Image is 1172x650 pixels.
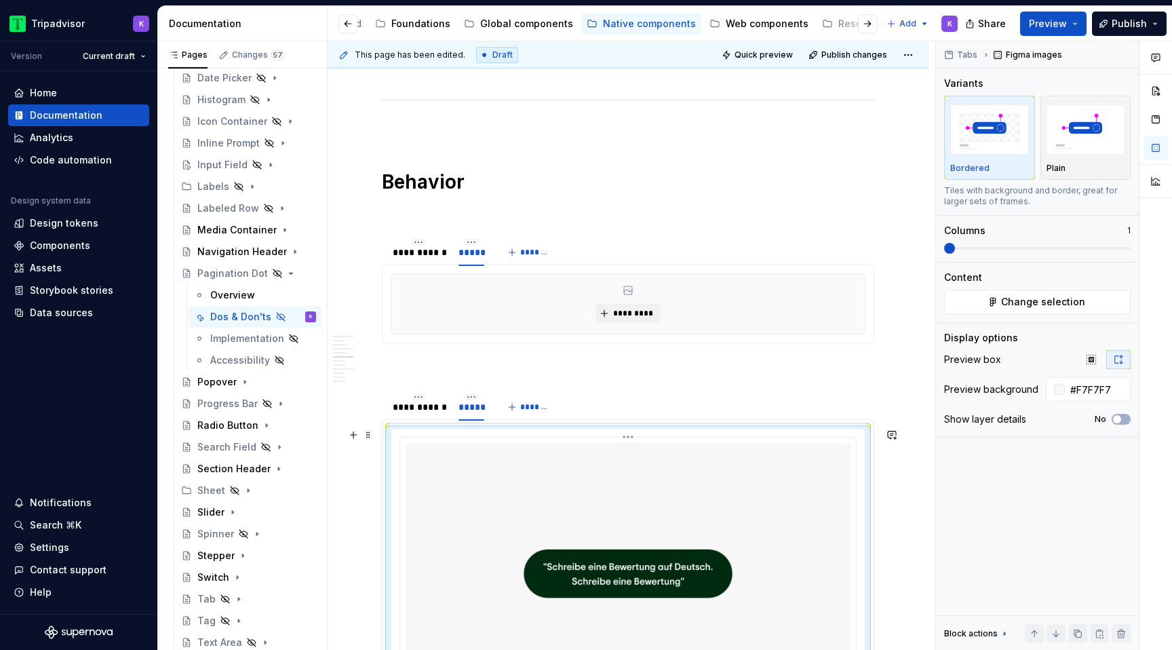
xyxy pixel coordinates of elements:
[948,18,952,29] div: K
[30,496,92,510] div: Notifications
[30,153,112,167] div: Code automation
[1127,225,1131,236] p: 1
[899,18,916,29] span: Add
[176,501,321,523] a: Slider
[189,349,321,371] a: Accessibility
[8,257,149,279] a: Assets
[176,219,321,241] a: Media Container
[30,306,93,320] div: Data sources
[391,17,450,31] div: Foundations
[11,51,42,62] div: Version
[176,588,321,610] a: Tab
[8,514,149,536] button: Search ⌘K
[189,306,321,328] a: Dos & Don'tsK
[197,571,229,584] div: Switch
[8,127,149,149] a: Analytics
[197,440,256,454] div: Search Field
[176,371,321,393] a: Popover
[210,332,284,345] div: Implementation
[1092,12,1167,36] button: Publish
[8,537,149,558] a: Settings
[197,614,216,628] div: Tag
[197,636,242,649] div: Text Area
[197,375,237,389] div: Popover
[944,96,1035,180] button: placeholderBordered
[176,480,321,501] div: Sheet
[176,436,321,458] a: Search Field
[704,13,814,35] a: Web components
[8,235,149,256] a: Components
[271,50,285,60] span: 57
[8,149,149,171] a: Code automation
[176,263,321,284] a: Pagination Dot
[30,261,62,275] div: Assets
[944,185,1131,207] div: Tiles with background and border, great for larger sets of frames.
[492,50,513,60] span: Draft
[391,273,865,334] section-item: Asset
[370,13,456,35] a: Foundations
[603,17,696,31] div: Native components
[176,197,321,219] a: Labeled Row
[169,17,321,31] div: Documentation
[176,241,321,263] a: Navigation Header
[944,624,1010,643] div: Block actions
[176,567,321,588] a: Switch
[176,393,321,415] a: Progress Bar
[176,458,321,480] a: Section Header
[1112,17,1147,31] span: Publish
[30,518,81,532] div: Search ⌘K
[30,563,106,577] div: Contact support
[1095,414,1106,425] label: No
[210,310,271,324] div: Dos & Don'ts
[197,267,268,280] div: Pagination Dot
[30,239,90,252] div: Components
[30,586,52,599] div: Help
[197,527,234,541] div: Spinner
[1040,96,1131,180] button: placeholderPlain
[817,13,945,35] a: Resources & tools
[197,223,277,237] div: Media Container
[30,216,98,230] div: Design tokens
[957,50,977,60] span: Tabs
[30,541,69,554] div: Settings
[210,288,255,302] div: Overview
[197,158,248,172] div: Input Field
[168,50,208,60] div: Pages
[8,559,149,581] button: Contact support
[8,82,149,104] a: Home
[197,71,252,85] div: Date Picker
[944,224,985,237] div: Columns
[944,77,983,90] div: Variants
[139,18,144,29] div: K
[1001,295,1085,309] span: Change selection
[8,104,149,126] a: Documentation
[944,628,998,639] div: Block actions
[232,50,285,60] div: Changes
[458,13,579,35] a: Global components
[30,284,113,297] div: Storybook stories
[718,45,799,64] button: Quick preview
[197,202,259,215] div: Labeled Row
[45,626,113,639] svg: Supernova Logo
[8,492,149,514] button: Notifications
[30,131,73,145] div: Analytics
[189,284,321,306] a: Overview
[197,180,229,193] div: Labels
[197,115,267,128] div: Icon Container
[8,302,149,324] a: Data sources
[189,328,321,349] a: Implementation
[944,413,1026,426] div: Show layer details
[1020,12,1087,36] button: Preview
[197,245,287,259] div: Navigation Header
[3,9,155,38] button: TripadvisorK
[83,51,135,62] span: Current draft
[944,290,1131,314] button: Change selection
[30,109,102,122] div: Documentation
[197,136,260,150] div: Inline Prompt
[1047,104,1125,154] img: placeholder
[944,353,1001,366] div: Preview box
[1047,163,1066,174] p: Plain
[1065,377,1131,402] input: Auto
[176,111,321,132] a: Icon Container
[9,16,26,32] img: 0ed0e8b8-9446-497d-bad0-376821b19aa5.png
